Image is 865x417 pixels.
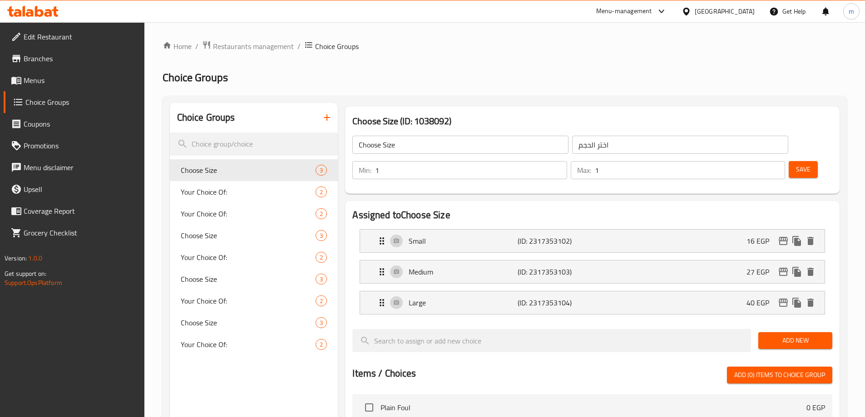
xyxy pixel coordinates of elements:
span: Get support on: [5,268,46,280]
span: Upsell [24,184,137,195]
span: Plain Foul [381,402,806,413]
button: duplicate [790,234,804,248]
div: Your Choice Of:2 [170,203,338,225]
h2: Items / Choices [352,367,416,380]
a: Menus [4,69,144,91]
li: / [297,41,301,52]
li: / [195,41,198,52]
div: Choose Size3 [170,268,338,290]
span: Your Choice Of: [181,295,316,306]
span: Choice Groups [25,97,137,108]
div: Your Choice Of:2 [170,290,338,312]
p: 16 EGP [746,235,776,246]
span: Your Choice Of: [181,208,316,219]
span: 3 [316,231,326,240]
p: (ID: 2317353102) [518,235,590,246]
a: Support.OpsPlatform [5,277,62,289]
span: Choose Size [181,230,316,241]
span: Save [796,164,811,175]
p: (ID: 2317353103) [518,266,590,277]
button: Add New [758,332,832,349]
a: Choice Groups [4,91,144,113]
div: Choices [316,274,327,285]
span: 3 [316,319,326,327]
button: delete [804,265,817,279]
a: Coverage Report [4,200,144,222]
span: Add New [766,335,825,346]
div: Your Choice Of:2 [170,334,338,355]
button: edit [776,234,790,248]
p: Max: [577,165,591,176]
a: Promotions [4,135,144,157]
p: (ID: 2317353104) [518,297,590,308]
span: Version: [5,252,27,264]
button: edit [776,296,790,309]
span: Your Choice Of: [181,252,316,263]
span: 1.0.0 [28,252,42,264]
span: 3 [316,275,326,284]
div: Your Choice Of:2 [170,246,338,268]
span: Branches [24,53,137,64]
a: Menu disclaimer [4,157,144,178]
a: Grocery Checklist [4,222,144,244]
span: Select choice [360,398,379,417]
input: search [352,329,751,352]
li: Expand [352,287,832,318]
span: Add (0) items to choice group [734,369,825,381]
div: Choices [316,295,327,306]
p: Medium [409,266,517,277]
span: Choose Size [181,165,316,176]
span: Choice Groups [163,67,228,88]
span: Restaurants management [213,41,294,52]
a: Edit Restaurant [4,26,144,48]
div: Choices [316,165,327,176]
li: Expand [352,226,832,256]
a: Branches [4,48,144,69]
div: Your Choice Of:2 [170,181,338,203]
a: Restaurants management [202,40,294,52]
span: Choose Size [181,317,316,328]
p: Min: [359,165,371,176]
span: Coupons [24,118,137,129]
span: Choose Size [181,274,316,285]
span: 2 [316,340,326,349]
div: Expand [360,260,825,283]
div: Choices [316,339,327,350]
p: Small [409,235,517,246]
button: Save [789,161,818,178]
button: Add (0) items to choice group [727,367,832,383]
h3: Choose Size (ID: 1038092) [352,114,832,128]
p: 40 EGP [746,297,776,308]
p: 0 EGP [806,402,825,413]
span: 2 [316,297,326,305]
li: Expand [352,256,832,287]
a: Home [163,41,192,52]
div: Choices [316,230,327,241]
span: m [849,6,854,16]
span: Your Choice Of: [181,186,316,197]
div: Expand [360,291,825,314]
div: [GEOGRAPHIC_DATA] [695,6,755,16]
button: delete [804,234,817,248]
button: edit [776,265,790,279]
nav: breadcrumb [163,40,847,52]
span: Menu disclaimer [24,162,137,173]
span: Edit Restaurant [24,31,137,42]
span: Choice Groups [315,41,359,52]
div: Choose Size3 [170,159,338,181]
p: 27 EGP [746,266,776,277]
div: Choices [316,252,327,263]
a: Coupons [4,113,144,135]
div: Menu-management [596,6,652,17]
div: Expand [360,230,825,252]
p: Large [409,297,517,308]
div: Choose Size3 [170,312,338,334]
div: Choices [316,317,327,328]
h2: Choice Groups [177,111,235,124]
button: delete [804,296,817,309]
span: 3 [316,166,326,175]
span: Menus [24,75,137,86]
button: duplicate [790,296,804,309]
span: Promotions [24,140,137,151]
a: Upsell [4,178,144,200]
